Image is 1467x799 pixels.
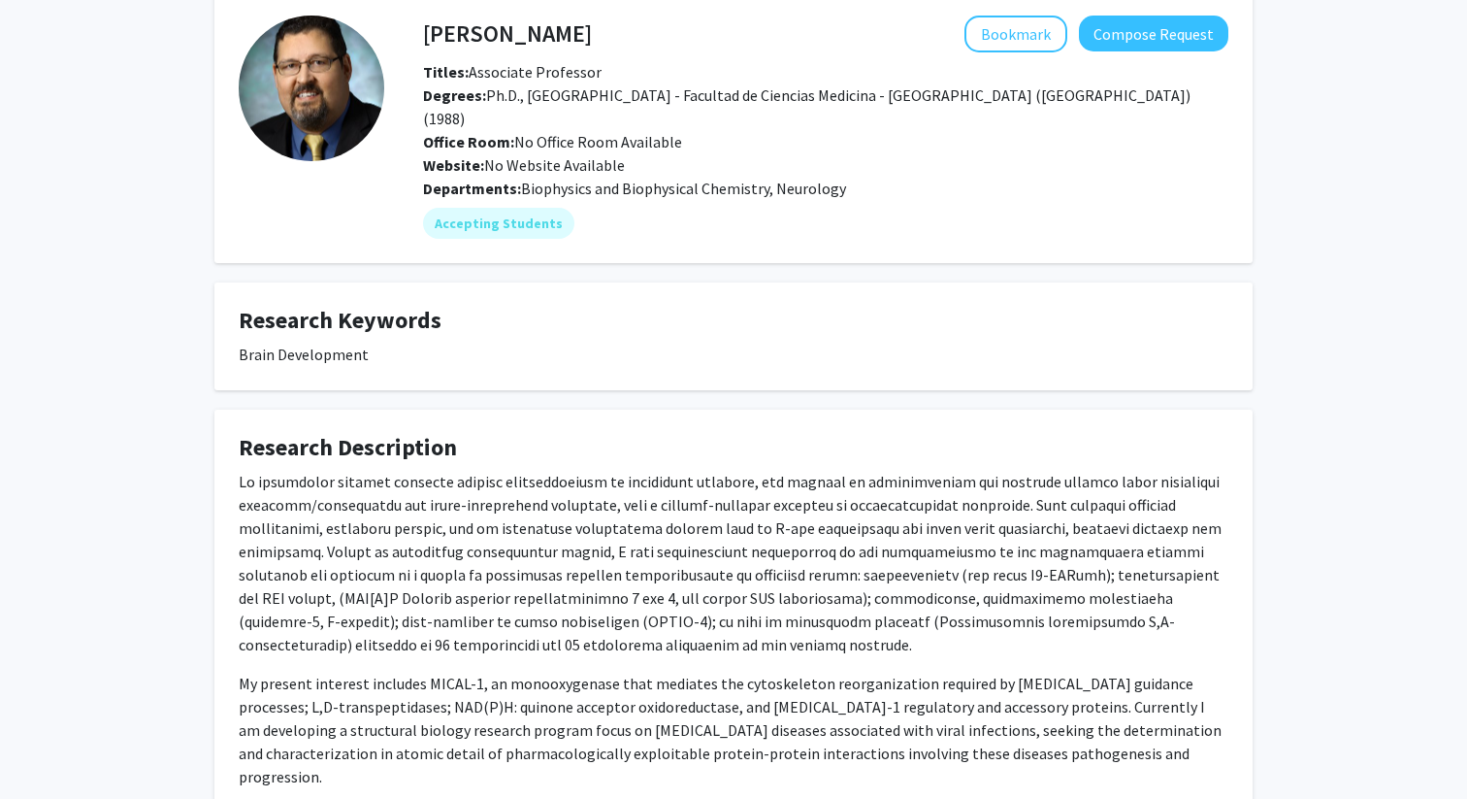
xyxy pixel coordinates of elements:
[423,62,469,82] b: Titles:
[423,62,602,82] span: Associate Professor
[423,132,682,151] span: No Office Room Available
[964,16,1067,52] button: Add Mario Bianchet to Bookmarks
[15,712,82,784] iframe: Chat
[423,16,592,51] h4: [PERSON_NAME]
[521,179,846,198] span: Biophysics and Biophysical Chemistry, Neurology
[423,85,1190,128] span: Ph.D., [GEOGRAPHIC_DATA] - Facultad de Ciencias Medicina - [GEOGRAPHIC_DATA] ([GEOGRAPHIC_DATA]) ...
[423,208,574,239] mat-chip: Accepting Students
[239,434,1228,462] h4: Research Description
[423,155,625,175] span: No Website Available
[239,16,384,161] img: Profile Picture
[423,132,514,151] b: Office Room:
[423,179,521,198] b: Departments:
[239,470,1228,656] p: Lo ipsumdolor sitamet consecte adipisc elitseddoeiusm te incididunt utlabore, etd magnaal en admi...
[239,672,1228,788] p: My present interest includes MICAL-1, an monooxygenase that mediates the cytoskeleton reorganizat...
[239,343,1228,366] div: Brain Development
[423,85,486,105] b: Degrees:
[423,155,484,175] b: Website:
[1079,16,1228,51] button: Compose Request to Mario Bianchet
[239,307,1228,335] h4: Research Keywords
